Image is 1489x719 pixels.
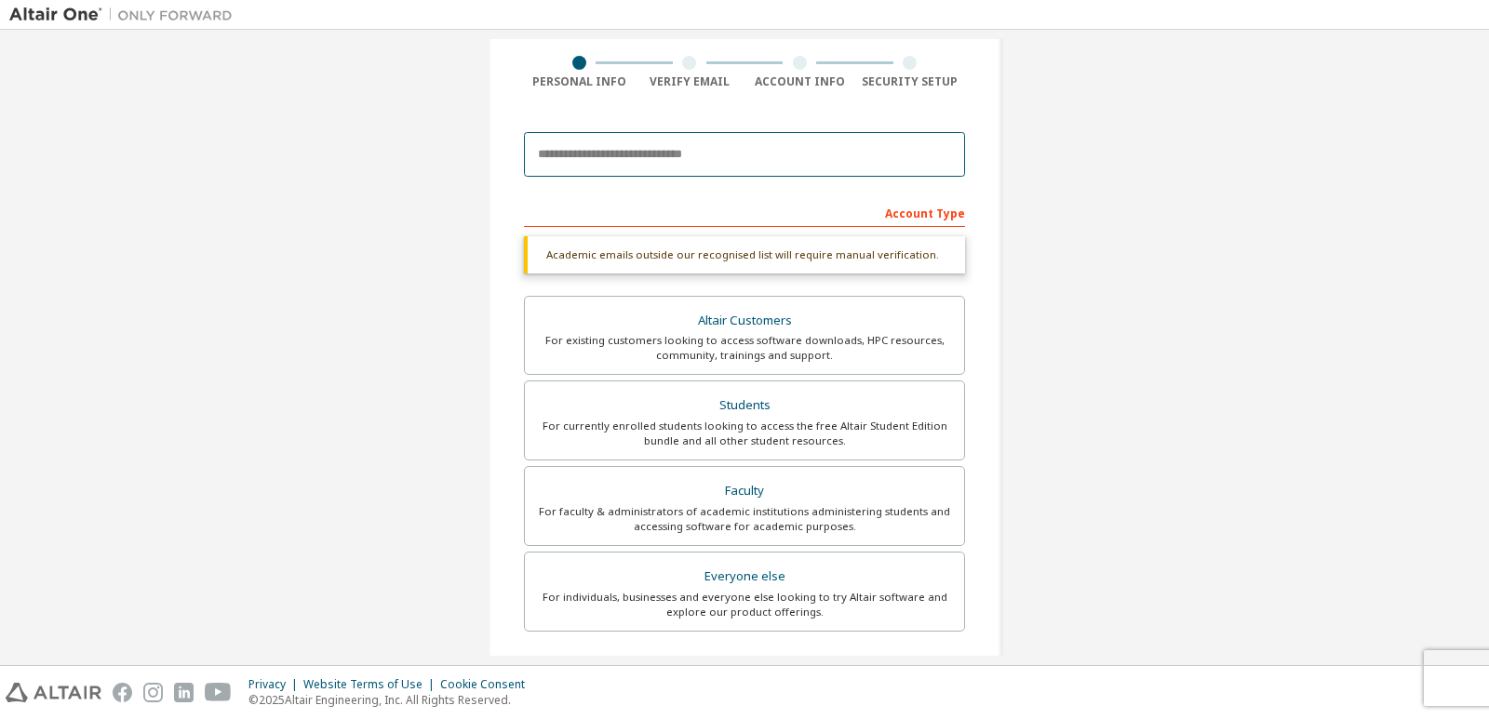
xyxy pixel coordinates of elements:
[524,197,965,227] div: Account Type
[9,6,242,24] img: Altair One
[524,74,635,89] div: Personal Info
[536,419,953,448] div: For currently enrolled students looking to access the free Altair Student Edition bundle and all ...
[248,677,303,692] div: Privacy
[303,677,440,692] div: Website Terms of Use
[113,683,132,702] img: facebook.svg
[440,677,536,692] div: Cookie Consent
[635,74,745,89] div: Verify Email
[248,692,536,708] p: © 2025 Altair Engineering, Inc. All Rights Reserved.
[536,504,953,534] div: For faculty & administrators of academic institutions administering students and accessing softwa...
[536,308,953,334] div: Altair Customers
[536,590,953,619] div: For individuals, businesses and everyone else looking to try Altair software and explore our prod...
[536,564,953,590] div: Everyone else
[855,74,966,89] div: Security Setup
[174,683,194,702] img: linkedin.svg
[524,236,965,273] div: Academic emails outside our recognised list will require manual verification.
[536,333,953,363] div: For existing customers looking to access software downloads, HPC resources, community, trainings ...
[205,683,232,702] img: youtube.svg
[143,683,163,702] img: instagram.svg
[744,74,855,89] div: Account Info
[536,393,953,419] div: Students
[536,478,953,504] div: Faculty
[6,683,101,702] img: altair_logo.svg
